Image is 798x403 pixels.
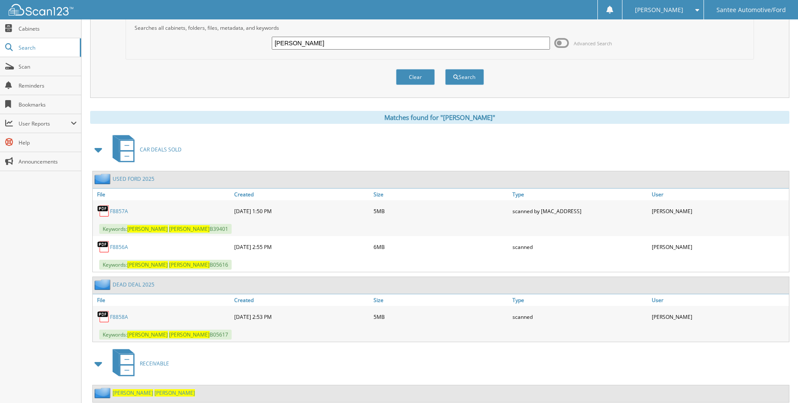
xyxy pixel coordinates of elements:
span: Cabinets [19,25,77,32]
span: CAR DEALS SOLD [140,146,182,153]
div: [DATE] 2:53 PM [232,308,371,325]
a: User [650,189,789,200]
span: Scan [19,63,77,70]
a: F8856A [110,243,128,251]
div: scanned [510,238,650,255]
span: [PERSON_NAME] [635,7,683,13]
span: [PERSON_NAME] [154,389,195,397]
span: [PERSON_NAME] [169,331,210,338]
a: Created [232,189,371,200]
div: 5MB [371,202,511,220]
a: CAR DEALS SOLD [107,132,182,167]
a: Created [232,294,371,306]
span: [PERSON_NAME] [169,225,210,233]
div: [PERSON_NAME] [650,308,789,325]
a: Type [510,189,650,200]
span: [PERSON_NAME] [127,261,168,268]
div: scanned by [MAC_ADDRESS] [510,202,650,220]
span: RECEIVABLE [140,360,169,367]
a: File [93,294,232,306]
div: [DATE] 1:50 PM [232,202,371,220]
a: User [650,294,789,306]
div: Matches found for "[PERSON_NAME]" [90,111,789,124]
span: Keywords: B05617 [99,330,232,340]
a: Type [510,294,650,306]
div: [PERSON_NAME] [650,202,789,220]
span: Advanced Search [574,40,612,47]
img: scan123-logo-white.svg [9,4,73,16]
button: Search [445,69,484,85]
a: Size [371,294,511,306]
a: DEAD DEAL 2025 [113,281,154,288]
span: Keywords: B39401 [99,224,232,234]
div: scanned [510,308,650,325]
a: File [93,189,232,200]
span: [PERSON_NAME] [127,225,168,233]
span: Keywords: B05616 [99,260,232,270]
iframe: Chat Widget [755,362,798,403]
span: Help [19,139,77,146]
img: PDF.png [97,240,110,253]
img: folder2.png [94,279,113,290]
a: F8857A [110,208,128,215]
span: Search [19,44,75,51]
span: Bookmarks [19,101,77,108]
a: [PERSON_NAME] [PERSON_NAME] [113,389,195,397]
div: [PERSON_NAME] [650,238,789,255]
div: 6MB [371,238,511,255]
img: folder2.png [94,387,113,398]
img: PDF.png [97,310,110,323]
a: RECEIVABLE [107,346,169,381]
a: Size [371,189,511,200]
span: Santee Automotive/Ford [716,7,786,13]
span: [PERSON_NAME] [113,389,153,397]
div: Searches all cabinets, folders, files, metadata, and keywords [130,24,749,31]
img: PDF.png [97,205,110,217]
a: USED FORD 2025 [113,175,154,183]
img: folder2.png [94,173,113,184]
span: Reminders [19,82,77,89]
span: Announcements [19,158,77,165]
div: 5MB [371,308,511,325]
div: [DATE] 2:55 PM [232,238,371,255]
span: [PERSON_NAME] [127,331,168,338]
a: F8858A [110,313,128,321]
span: [PERSON_NAME] [169,261,210,268]
button: Clear [396,69,435,85]
span: User Reports [19,120,71,127]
